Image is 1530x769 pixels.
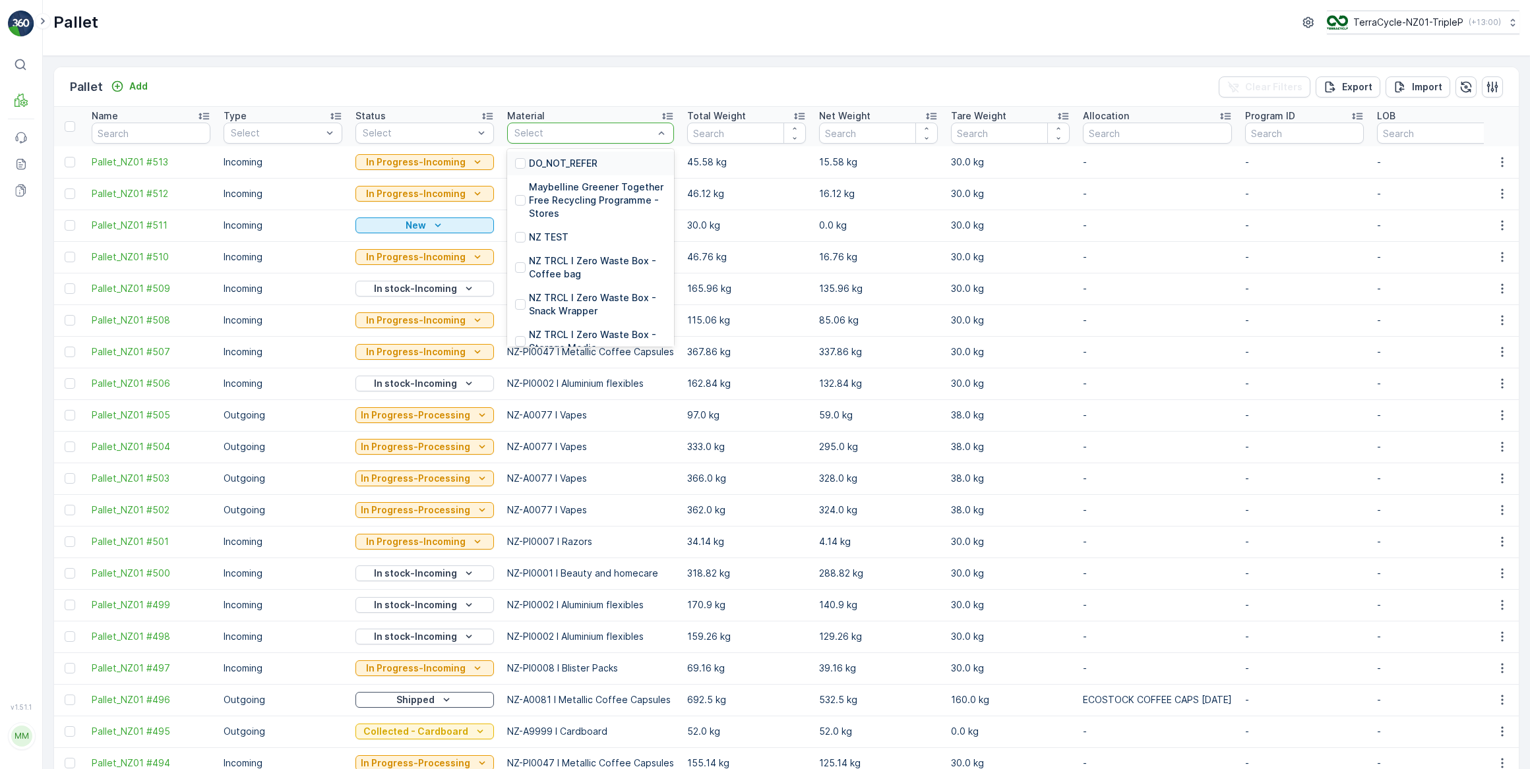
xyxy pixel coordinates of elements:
p: In stock-Incoming [374,282,457,295]
a: Pallet_NZ01 #495 [92,725,210,738]
p: 15.58 kg [819,156,938,169]
p: 162.84 kg [687,377,806,390]
div: Toggle Row Selected [65,347,75,357]
p: Program ID [1245,109,1295,123]
p: - [1377,282,1496,295]
p: 324.0 kg [819,503,938,517]
p: NZ TRCL I Zero Waste Box - Storage Media [529,328,666,355]
p: 170.9 kg [687,598,806,612]
p: 30.0 kg [951,630,1070,643]
input: Search [819,123,938,144]
p: - [1245,282,1364,295]
button: In Progress-Incoming [355,312,494,328]
p: NZ-PI0002 I Aluminium flexibles [507,598,674,612]
p: 165.96 kg [687,282,806,295]
p: 59.0 kg [819,409,938,422]
p: - [1377,598,1496,612]
p: NZ-PI0001 I Beauty and homecare [507,567,674,580]
p: - [1377,693,1496,706]
p: - [1377,156,1496,169]
p: 16.12 kg [819,187,938,200]
span: Pallet_NZ01 #508 [92,314,210,327]
p: NZ-A0077 I Vapes [507,503,674,517]
p: - [1245,219,1364,232]
a: Pallet_NZ01 #502 [92,503,210,517]
p: 16.76 kg [819,250,938,264]
p: 135.96 kg [819,282,938,295]
div: Toggle Row Selected [65,695,75,705]
p: Incoming [224,598,342,612]
button: New [355,217,494,233]
p: - [1245,156,1364,169]
p: In Progress-Processing [361,472,470,485]
p: Material [507,109,545,123]
p: In stock-Incoming [374,567,457,580]
a: Pallet_NZ01 #511 [92,219,210,232]
p: Incoming [224,187,342,200]
span: Pallet_NZ01 #496 [92,693,210,706]
p: In Progress-Processing [361,409,470,422]
div: Toggle Row Selected [65,726,75,737]
p: 129.26 kg [819,630,938,643]
p: 46.76 kg [687,250,806,264]
input: Search [951,123,1070,144]
p: Incoming [224,314,342,327]
p: 333.0 kg [687,440,806,453]
button: In Progress-Processing [355,470,494,486]
p: In stock-Incoming [374,377,457,390]
p: 367.86 kg [687,345,806,358]
td: - [1076,463,1239,494]
p: - [1245,377,1364,390]
a: Pallet_NZ01 #501 [92,535,210,548]
p: - [1377,503,1496,517]
p: LOB [1377,109,1395,123]
p: NZ-PI0008 I Blister Packs [507,662,674,675]
p: NZ TEST [529,231,568,244]
div: Toggle Row Selected [65,473,75,484]
span: Pallet_NZ01 #510 [92,250,210,264]
a: Pallet_NZ01 #513 [92,156,210,169]
p: 97.0 kg [687,409,806,422]
span: Pallet_NZ01 #509 [92,282,210,295]
p: Name [92,109,118,123]
button: In stock-Incoming [355,376,494,391]
p: 295.0 kg [819,440,938,453]
p: - [1377,662,1496,675]
p: - [1245,187,1364,200]
a: Pallet_NZ01 #504 [92,440,210,453]
p: Select [514,127,654,140]
p: - [1377,567,1496,580]
span: Pallet_NZ01 #512 [92,187,210,200]
p: Incoming [224,219,342,232]
p: - [1245,725,1364,738]
td: - [1076,494,1239,526]
p: 30.0 kg [951,567,1070,580]
p: Outgoing [224,503,342,517]
span: Pallet_NZ01 #498 [92,630,210,643]
p: 140.9 kg [819,598,938,612]
p: - [1377,630,1496,643]
p: Type [224,109,247,123]
p: 160.0 kg [951,693,1070,706]
p: ( +13:00 ) [1469,17,1501,28]
p: Outgoing [224,472,342,485]
a: Pallet_NZ01 #505 [92,409,210,422]
p: Import [1412,80,1442,94]
p: - [1245,598,1364,612]
p: Incoming [224,567,342,580]
td: - [1076,716,1239,747]
div: Toggle Row Selected [65,283,75,294]
button: In Progress-Incoming [355,186,494,202]
p: Incoming [224,156,342,169]
p: - [1377,440,1496,453]
td: - [1076,368,1239,399]
p: - [1245,345,1364,358]
div: Toggle Row Selected [65,631,75,642]
p: - [1245,409,1364,422]
p: - [1245,535,1364,548]
p: In Progress-Incoming [366,345,466,358]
